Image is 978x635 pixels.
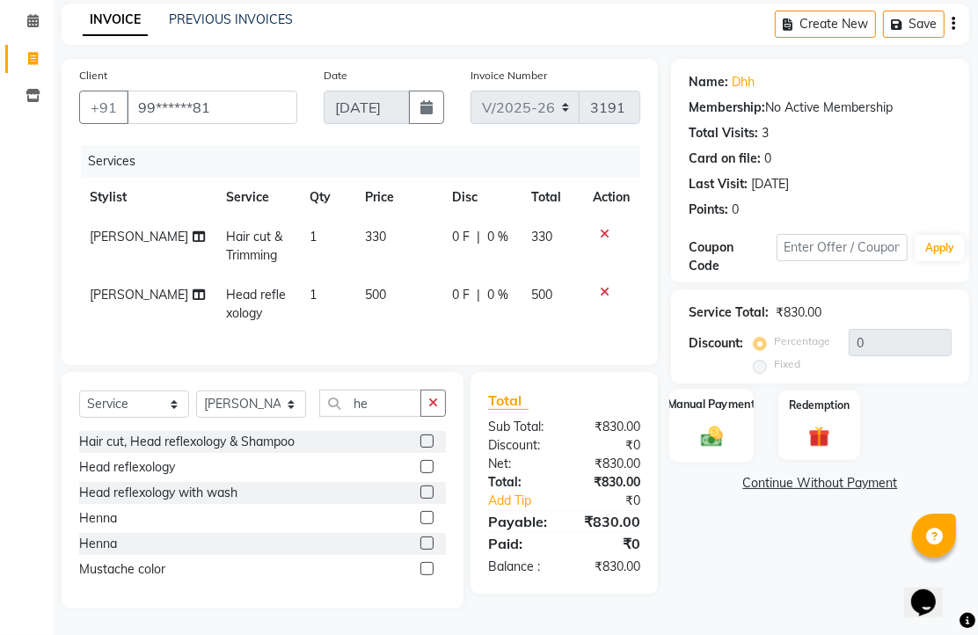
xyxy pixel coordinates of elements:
input: Enter Offer / Coupon Code [777,234,909,261]
div: Henna [79,535,117,553]
th: Qty [299,178,354,217]
span: Hair cut & Trimming [226,229,282,263]
div: ₹830.00 [565,558,654,576]
div: Payable: [475,511,565,532]
div: Balance : [475,558,565,576]
span: 1 [310,287,317,303]
div: Card on file: [689,150,761,168]
div: 0 [764,150,771,168]
div: Paid: [475,533,565,554]
label: Invoice Number [471,68,547,84]
div: ₹830.00 [565,455,654,473]
th: Stylist [79,178,215,217]
a: Dhh [732,73,755,91]
th: Service [215,178,300,217]
span: Head reflexology [226,287,286,321]
div: Last Visit: [689,175,748,193]
div: ₹830.00 [776,303,821,322]
span: [PERSON_NAME] [90,287,188,303]
img: _gift.svg [802,424,836,450]
span: | [477,286,480,304]
span: 500 [366,287,387,303]
span: 0 F [452,228,470,246]
label: Manual Payment [668,396,755,412]
button: Apply [915,235,965,261]
div: Services [81,145,653,178]
div: Hair cut, Head reflexology & Shampoo [79,433,295,451]
div: Service Total: [689,303,769,322]
th: Disc [442,178,520,217]
input: Search or Scan [319,390,421,417]
div: ₹0 [579,492,653,510]
label: Fixed [774,356,800,372]
span: | [477,228,480,246]
span: 330 [531,229,552,245]
div: Sub Total: [475,418,565,436]
div: ₹830.00 [565,418,654,436]
iframe: chat widget [904,565,960,617]
label: Percentage [774,333,830,349]
th: Action [582,178,640,217]
div: No Active Membership [689,99,952,117]
label: Redemption [789,398,850,413]
div: Net: [475,455,565,473]
label: Date [324,68,347,84]
div: Discount: [689,334,743,353]
div: Mustache color [79,560,165,579]
span: Total [488,391,529,410]
span: 330 [366,229,387,245]
div: ₹0 [565,533,654,554]
a: PREVIOUS INVOICES [169,11,293,27]
div: Coupon Code [689,238,777,275]
div: 3 [762,124,769,142]
div: Total Visits: [689,124,758,142]
div: Discount: [475,436,565,455]
th: Price [355,178,442,217]
div: Henna [79,509,117,528]
div: ₹830.00 [565,473,654,492]
span: [PERSON_NAME] [90,229,188,245]
a: INVOICE [83,4,148,36]
img: _cash.svg [694,423,730,449]
div: [DATE] [751,175,789,193]
span: 0 % [487,228,508,246]
div: ₹0 [565,436,654,455]
div: Name: [689,73,728,91]
a: Add Tip [475,492,579,510]
span: 1 [310,229,317,245]
div: Points: [689,201,728,219]
div: Head reflexology with wash [79,484,237,502]
th: Total [521,178,582,217]
div: Head reflexology [79,458,175,477]
span: 0 % [487,286,508,304]
div: Membership: [689,99,765,117]
span: 0 F [452,286,470,304]
button: Save [883,11,945,38]
button: Create New [775,11,876,38]
button: +91 [79,91,128,124]
div: Total: [475,473,565,492]
a: Continue Without Payment [675,474,966,493]
span: 500 [531,287,552,303]
div: 0 [732,201,739,219]
div: ₹830.00 [565,511,654,532]
input: Search by Name/Mobile/Email/Code [127,91,297,124]
label: Client [79,68,107,84]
